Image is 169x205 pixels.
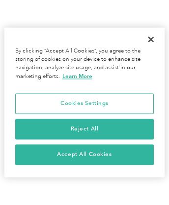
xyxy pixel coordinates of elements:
[15,119,154,140] button: Reject All
[4,27,165,177] div: Cookie banner
[140,28,162,50] button: Close
[15,145,154,165] button: Accept All Cookies
[4,27,165,177] div: Privacy
[15,94,154,114] button: Cookies Settings
[15,47,154,81] div: By clicking “Accept All Cookies”, you agree to the storing of cookies on your device to enhance s...
[62,73,92,80] a: More information about your privacy, opens in a new tab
